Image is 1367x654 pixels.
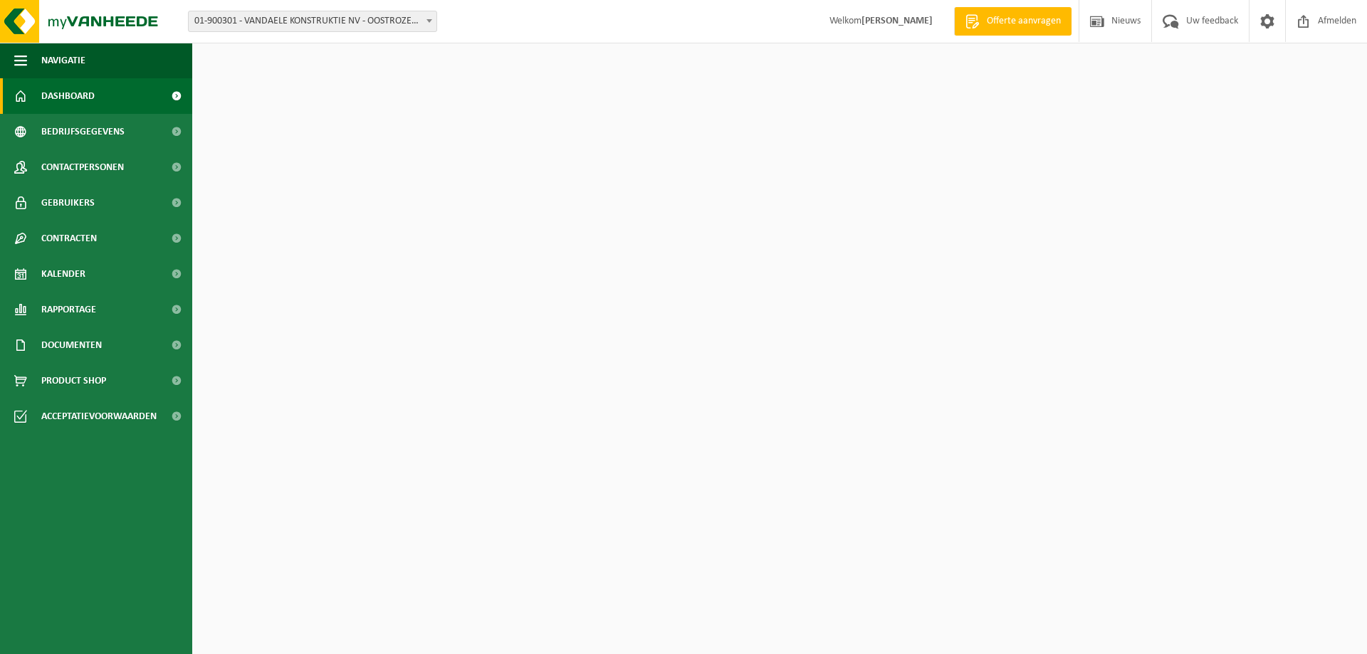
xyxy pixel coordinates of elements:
strong: [PERSON_NAME] [861,16,933,26]
span: Rapportage [41,292,96,327]
a: Offerte aanvragen [954,7,1072,36]
span: Kalender [41,256,85,292]
span: Contracten [41,221,97,256]
span: 01-900301 - VANDAELE KONSTRUKTIE NV - OOSTROZEBEKE [189,11,436,31]
span: Bedrijfsgegevens [41,114,125,149]
span: Documenten [41,327,102,363]
span: Acceptatievoorwaarden [41,399,157,434]
span: Gebruikers [41,185,95,221]
span: 01-900301 - VANDAELE KONSTRUKTIE NV - OOSTROZEBEKE [188,11,437,32]
span: Contactpersonen [41,149,124,185]
span: Offerte aanvragen [983,14,1064,28]
span: Navigatie [41,43,85,78]
span: Product Shop [41,363,106,399]
span: Dashboard [41,78,95,114]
